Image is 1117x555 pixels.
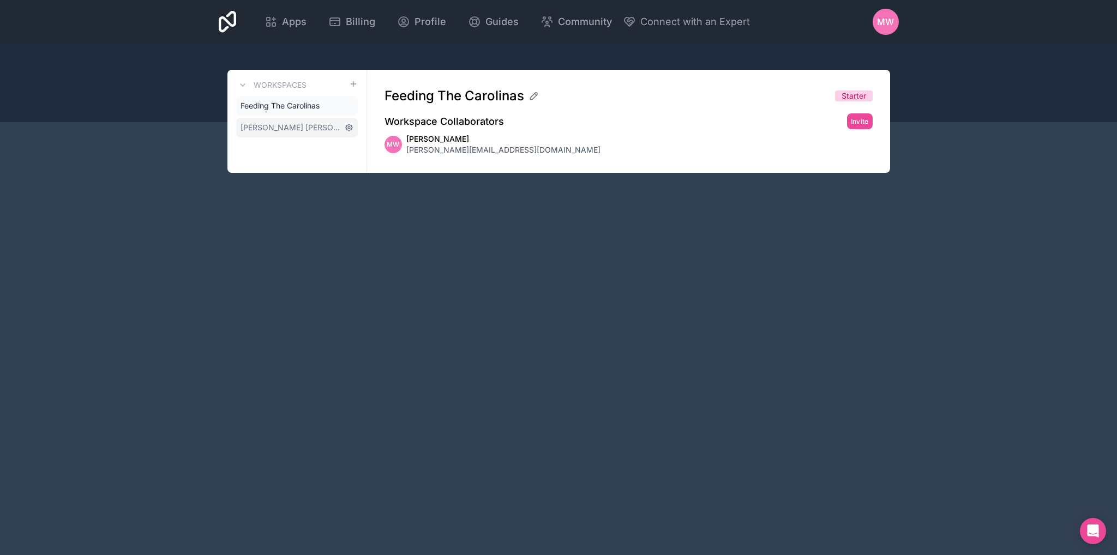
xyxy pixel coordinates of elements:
[346,14,375,29] span: Billing
[406,144,600,155] span: [PERSON_NAME][EMAIL_ADDRESS][DOMAIN_NAME]
[388,10,455,34] a: Profile
[406,134,600,144] span: [PERSON_NAME]
[254,80,307,91] h3: Workspaces
[877,15,894,28] span: MW
[387,140,399,149] span: MW
[241,100,320,111] span: Feeding The Carolinas
[532,10,621,34] a: Community
[236,118,358,137] a: [PERSON_NAME] [PERSON_NAME]
[415,14,446,29] span: Profile
[640,14,750,29] span: Connect with an Expert
[236,79,307,92] a: Workspaces
[320,10,384,34] a: Billing
[282,14,307,29] span: Apps
[485,14,519,29] span: Guides
[623,14,750,29] button: Connect with an Expert
[385,114,504,129] h2: Workspace Collaborators
[256,10,315,34] a: Apps
[1080,518,1106,544] div: Open Intercom Messenger
[385,87,524,105] span: Feeding The Carolinas
[236,96,358,116] a: Feeding The Carolinas
[459,10,527,34] a: Guides
[842,91,866,101] span: Starter
[241,122,340,133] span: [PERSON_NAME] [PERSON_NAME]
[558,14,612,29] span: Community
[847,113,873,129] button: Invite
